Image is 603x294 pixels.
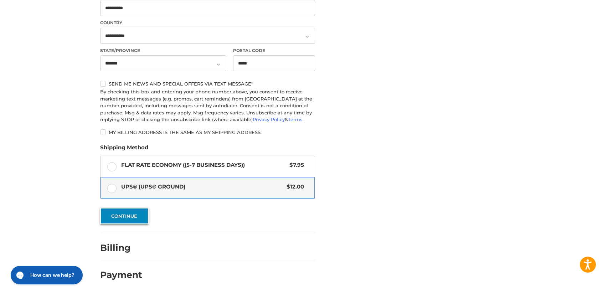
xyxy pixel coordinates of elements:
span: Flat Rate Economy ((5-7 Business Days)) [121,161,286,169]
label: Postal Code [233,47,315,54]
h2: Billing [100,242,142,253]
span: UPS® (UPS® Ground) [121,183,283,191]
a: Terms [288,117,303,122]
span: $7.95 [286,161,304,169]
label: State/Province [100,47,226,54]
label: My billing address is the same as my shipping address. [100,129,315,135]
button: Continue [100,208,149,224]
div: By checking this box and entering your phone number above, you consent to receive marketing text ... [100,88,315,123]
label: Send me news and special offers via text message* [100,81,315,87]
label: Country [100,20,315,26]
iframe: Gorgias live chat messenger [7,263,85,287]
a: Privacy Policy [253,117,285,122]
legend: Shipping Method [100,144,148,155]
h2: Payment [100,269,142,280]
span: $12.00 [283,183,304,191]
